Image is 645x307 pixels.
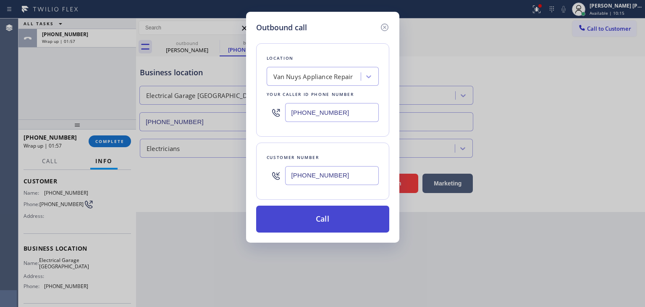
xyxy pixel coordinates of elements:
[285,103,379,122] input: (123) 456-7890
[256,206,389,233] button: Call
[267,153,379,162] div: Customer number
[273,72,353,82] div: Van Nuys Appliance Repair
[256,22,307,33] h5: Outbound call
[267,90,379,99] div: Your caller id phone number
[267,54,379,63] div: Location
[285,166,379,185] input: (123) 456-7890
